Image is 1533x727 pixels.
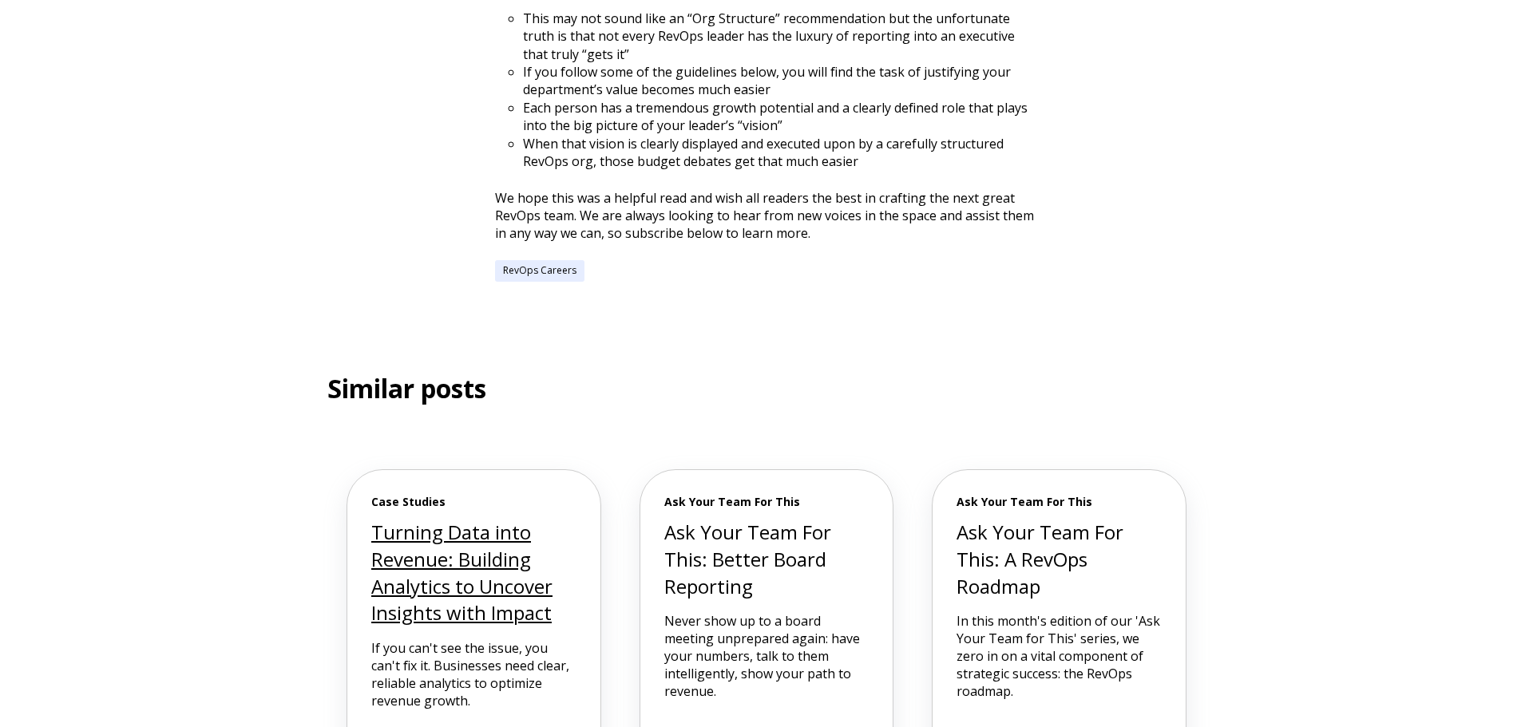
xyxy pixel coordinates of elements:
[371,639,576,709] p: If you can't see the issue, you can't fix it. Businesses need clear, reliable analytics to optimi...
[371,494,576,510] span: Case Studies
[957,612,1162,700] p: In this month's edition of our 'Ask Your Team for This' series, we zero in on a vital component o...
[523,99,1038,135] li: Each person has a tremendous growth potential and a clearly defined role that plays into the big ...
[523,135,1038,171] li: When that vision is clearly displayed and executed upon by a carefully structured RevOps org, tho...
[327,371,1206,407] h2: Similar posts
[664,612,869,700] p: Never show up to a board meeting unprepared again: have your numbers, talk to them intelligently,...
[495,260,584,282] a: RevOps Careers
[957,494,1162,510] span: Ask Your Team For This
[495,189,1038,242] p: We hope this was a helpful read and wish all readers the best in crafting the next great RevOps t...
[371,519,553,626] a: Turning Data into Revenue: Building Analytics to Uncover Insights with Impact
[523,63,1038,99] li: If you follow some of the guidelines below, you will find the task of justifying your department’...
[664,519,831,599] a: Ask Your Team For This: Better Board Reporting
[664,494,869,510] span: Ask Your Team For This
[957,519,1123,599] a: Ask Your Team For This: A RevOps Roadmap
[523,10,1038,63] li: This may not sound like an “Org Structure” recommendation but the unfortunate truth is that not e...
